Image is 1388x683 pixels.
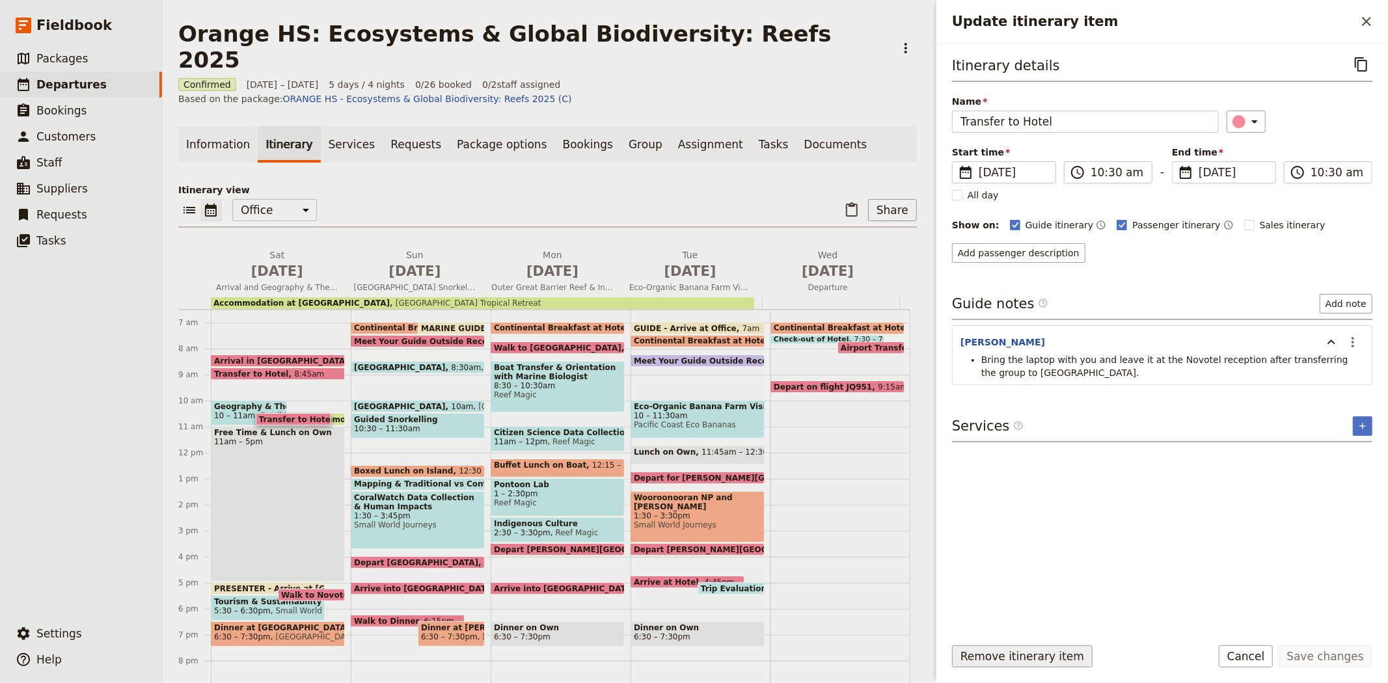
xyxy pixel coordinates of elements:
[774,382,878,391] span: Depart on flight JQ951
[952,95,1219,108] span: Name
[214,411,255,420] span: 10 – 11am
[36,156,62,169] span: Staff
[214,402,284,411] span: Geography & The Reef Presentation
[178,448,211,458] div: 12 pm
[255,411,343,420] span: Small World Journeys
[494,437,548,446] span: 11am – 12pm
[631,355,765,367] div: Meet Your Guide Outside Reception & Depart
[491,361,625,412] div: Boat Transfer & Orientation with Marine Biologist8:30 – 10:30amReef Magic
[1353,416,1372,436] button: Add service inclusion
[214,428,342,437] span: Free Time & Lunch on Own
[767,248,889,281] h2: Wed
[592,461,641,475] span: 12:15 – 1pm
[178,578,211,588] div: 5 pm
[491,426,625,451] div: Citizen Science Data Collection & Species & Predator Identification11am – 12pmReef Magic
[36,16,112,35] span: Fieldbook
[631,322,765,334] div: GUIDE - Arrive at Office7am
[36,627,82,640] span: Settings
[698,582,765,595] div: Trip Evaluations
[354,424,420,433] span: 10:30 – 11:30am
[631,472,765,484] div: Depart for [PERSON_NAME][GEOGRAPHIC_DATA]
[494,498,621,507] span: Reef Magic
[354,261,476,281] span: [DATE]
[494,363,621,381] span: Boat Transfer & Orientation with Marine Biologist
[981,355,1351,378] span: Bring the laptop with you and leave it at the Novotel reception after transferring the group to [...
[36,52,88,65] span: Packages
[354,363,451,371] span: [GEOGRAPHIC_DATA]
[634,545,837,554] span: Depart [PERSON_NAME][GEOGRAPHIC_DATA]
[770,322,905,334] div: Continental Breakfast at Hotel
[968,189,999,202] span: All day
[952,416,1024,436] h3: Services
[178,92,572,105] span: Based on the package:
[491,517,625,542] div: Indigenous Culture2:30 – 3:30pmReef Magic
[494,528,551,537] span: 2:30 – 3:30pm
[494,584,641,593] span: Arrive into [GEOGRAPHIC_DATA]
[631,491,765,542] div: Wooroonooran NP and [PERSON_NAME][GEOGRAPHIC_DATA]1:30 – 3:30pmSmall World Journeys
[211,248,349,297] button: Sat [DATE]Arrival and Geography & The Reef Presentation
[634,520,761,529] span: Small World Journeys
[1013,420,1024,431] span: ​
[211,355,345,367] div: Arrival in [GEOGRAPHIC_DATA]
[742,324,760,332] span: 7am
[634,632,690,641] span: 6:30 – 7:30pm
[178,656,211,666] div: 8 pm
[178,474,211,484] div: 1 pm
[354,617,424,625] span: Walk to Dinner
[494,343,627,352] span: Walk to [GEOGRAPHIC_DATA]
[451,363,481,371] span: 8:30am
[494,632,551,641] span: 6:30 – 7:30pm
[178,343,211,354] div: 8 am
[491,543,625,556] div: Depart [PERSON_NAME][GEOGRAPHIC_DATA]
[704,578,734,586] span: 4:45pm
[415,78,472,91] span: 0/26 booked
[952,243,1085,263] button: Add passenger description
[214,606,271,615] span: 5:30 – 6:30pm
[1013,420,1024,436] span: ​
[474,402,561,410] span: [GEOGRAPHIC_DATA]
[1342,331,1364,353] button: Actions
[1355,10,1378,33] button: Close drawer
[216,248,338,281] h2: Sat
[979,165,1048,180] span: [DATE]
[494,323,634,332] span: Continental Breakfast at Hotel
[354,493,482,511] span: CoralWatch Data Collection & Human Impacts
[555,126,621,163] a: Bookings
[214,356,355,365] span: Arrival in [GEOGRAPHIC_DATA]
[351,322,465,334] div: Continental Breakfast at Hotel
[701,448,780,462] span: 11:45am – 12:30pm
[491,459,625,477] div: Buffet Lunch on Boat12:15 – 1pm
[418,621,485,647] div: Dinner at [PERSON_NAME][GEOGRAPHIC_DATA]6:30 – 7:30pm[PERSON_NAME]'s Cafe
[952,294,1048,314] h3: Guide notes
[634,336,774,345] span: Continental Breakfast at Hotel
[1350,53,1372,75] button: Copy itinerary item
[1038,298,1048,314] span: ​
[761,282,894,293] span: Departure
[36,234,66,247] span: Tasks
[294,369,324,378] span: 8:45am
[278,589,345,601] div: Walk to Novotel for Presentation & Dinner
[351,361,485,373] div: [GEOGRAPHIC_DATA]8:30amFitzroy Island Adventures
[631,543,765,556] div: Depart [PERSON_NAME][GEOGRAPHIC_DATA]
[1172,146,1276,159] span: End time
[631,576,744,588] div: Arrive at Hotel4:45pm
[634,324,742,332] span: GUIDE - Arrive at Office
[1038,298,1048,308] span: ​
[551,528,599,537] span: Reef Magic
[634,402,761,411] span: Eco-Organic Banana Farm Visit
[178,369,211,380] div: 9 am
[634,411,761,420] span: 10 – 11:30am
[178,526,211,536] div: 3 pm
[354,402,451,410] span: [GEOGRAPHIC_DATA]
[390,299,541,308] span: [GEOGRAPHIC_DATA] Tropical Retreat
[211,282,344,293] span: Arrival and Geography & The Reef Presentation
[1311,165,1364,180] input: ​
[1227,111,1266,133] button: ​
[214,623,342,632] span: Dinner at [GEOGRAPHIC_DATA]
[214,369,294,378] span: Transfer to Hotel
[774,323,914,332] span: Continental Breakfast at Hotel
[1070,165,1085,180] span: ​
[211,595,325,621] div: Tourism & Sustainability Presentation5:30 – 6:30pmSmall World Journeys
[631,446,765,464] div: Lunch on Own11:45am – 12:30pm
[418,322,485,334] div: MARINE GUIDES - Arrive at Office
